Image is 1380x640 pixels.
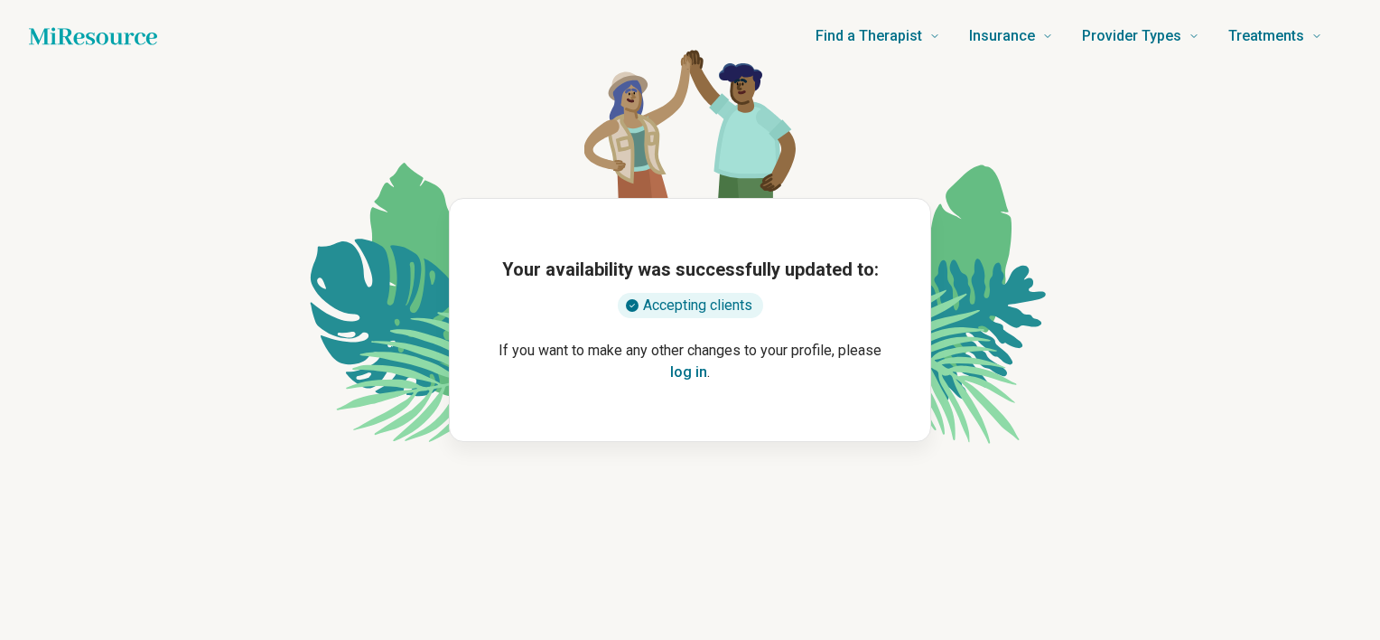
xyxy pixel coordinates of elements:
span: Provider Types [1082,24,1181,49]
span: Find a Therapist [816,24,922,49]
h1: Your availability was successfully updated to: [502,257,879,282]
span: Insurance [969,24,1035,49]
button: log in [670,362,707,383]
span: Treatments [1228,24,1304,49]
p: If you want to make any other changes to your profile, please . [479,340,901,383]
a: Home page [29,18,157,54]
div: Accepting clients [618,293,763,318]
